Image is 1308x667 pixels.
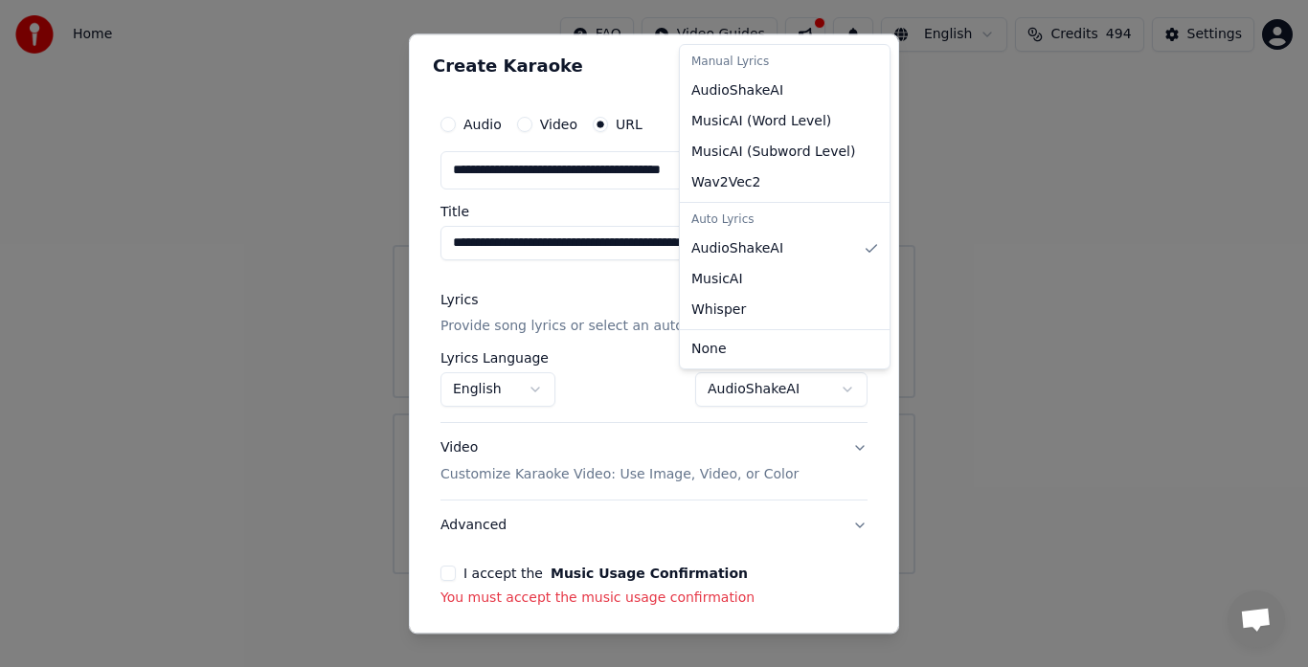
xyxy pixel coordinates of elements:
[691,81,783,100] span: AudioShakeAI
[691,173,760,192] span: Wav2Vec2
[691,112,831,131] span: MusicAI ( Word Level )
[684,49,886,76] div: Manual Lyrics
[691,239,783,258] span: AudioShakeAI
[691,143,855,162] span: MusicAI ( Subword Level )
[691,300,746,320] span: Whisper
[684,207,886,233] div: Auto Lyrics
[691,270,743,289] span: MusicAI
[691,340,727,359] span: None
